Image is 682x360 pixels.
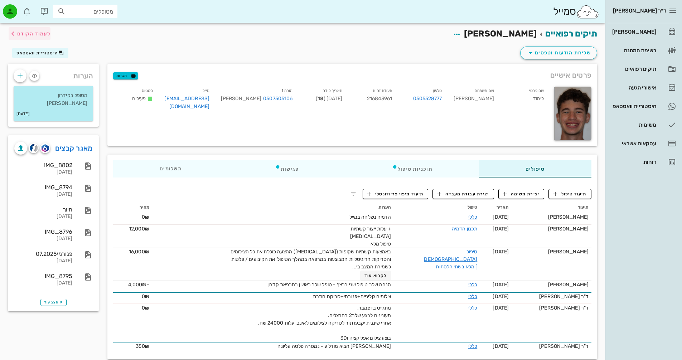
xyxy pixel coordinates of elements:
[267,282,391,288] span: הנחה שלב טיפול שני ברצף - טופל שלב ראשון במרפאת קדרון
[349,214,391,220] span: הדמיה נשלחה במייל
[14,206,72,213] div: חיוך
[493,293,509,300] span: [DATE]
[281,88,293,93] small: הורה 1
[514,304,589,312] div: ד"ר [PERSON_NAME]
[475,88,494,93] small: שם משפחה
[128,282,149,288] span: -4,000₪
[424,249,477,270] a: טיפול [DEMOGRAPHIC_DATA] מלא בשתי הלסתות
[514,342,589,350] div: ד"ר [PERSON_NAME]
[611,159,656,165] div: דוחות
[611,48,656,53] div: רשימת המתנה
[468,214,477,220] a: כללי
[608,116,679,133] a: משימות
[221,95,292,103] div: [PERSON_NAME]
[608,135,679,152] a: עסקאות אשראי
[493,249,509,255] span: [DATE]
[437,191,489,197] span: יצירת עבודת מעבדה
[493,282,509,288] span: [DATE]
[29,143,39,153] button: cliniview logo
[433,88,442,93] small: טלפון
[21,6,25,10] span: תג
[142,293,149,300] span: 0₪
[576,5,599,19] img: SmileCloud logo
[608,79,679,96] a: אישורי הגעה
[164,96,209,110] a: [EMAIL_ADDRESS][DOMAIN_NAME]
[493,226,509,232] span: [DATE]
[14,236,72,242] div: [DATE]
[14,191,72,198] div: [DATE]
[17,31,50,37] span: לעמוד הקודם
[14,258,72,264] div: [DATE]
[16,110,30,118] small: [DATE]
[608,154,679,171] a: דוחות
[14,273,72,279] div: IMG_8795
[9,27,50,40] button: לעמוד הקודם
[129,226,149,232] span: 12,000₪
[448,85,500,115] div: [PERSON_NAME]
[14,169,72,175] div: [DATE]
[432,189,494,199] button: יצירת עבודת מעבדה
[14,184,72,191] div: IMG_8794
[364,273,387,278] span: לקרוא עוד
[514,248,589,256] div: [PERSON_NAME]
[611,66,656,72] div: תיקים רפואיים
[323,88,342,93] small: תאריך לידה
[608,23,679,40] a: [PERSON_NAME]
[263,95,292,103] a: 0507505106
[318,96,323,102] strong: 18
[14,228,72,235] div: IMG_8796
[129,249,149,255] span: 16,000₪
[30,144,38,152] img: cliniview logo
[468,343,477,349] a: כללי
[480,202,512,213] th: תאריך
[553,191,587,197] span: תיעוד טיפול
[277,343,391,349] span: [PERSON_NAME] הביא מודל ע - נמסרה פלטה עליונה
[514,213,589,221] div: [PERSON_NAME]
[116,73,135,79] span: תגיות
[14,214,72,220] div: [DATE]
[14,280,72,286] div: [DATE]
[611,122,656,128] div: משימות
[514,293,589,300] div: ד"ר [PERSON_NAME]
[363,189,429,199] button: תיעוד מיפוי פריודונטלי
[12,48,68,58] button: היסטוריית וואטסאפ
[468,282,477,288] a: כללי
[608,60,679,78] a: תיקים רפואיים
[548,189,591,199] button: תיעוד טיפול
[529,88,544,93] small: שם פרטי
[468,305,477,311] a: כללי
[479,160,591,177] div: טיפולים
[468,293,477,300] a: כללי
[611,85,656,91] div: אישורי הגעה
[14,250,72,257] div: פנורמי07.2025
[360,271,391,281] button: לקרוא עוד
[498,189,545,199] button: יצירת משימה
[136,343,149,349] span: 350₪
[55,142,93,154] a: מאגר קבצים
[611,103,656,109] div: היסטוריית וואטסאפ
[373,88,392,93] small: תעודת זהות
[203,88,209,93] small: מייל
[553,4,599,19] div: סמייל
[42,144,48,152] img: romexis logo
[8,64,99,84] div: הערות
[40,299,67,306] button: הצג עוד
[228,160,345,177] div: פגישות
[19,92,87,107] p: מטופל בקידרון [PERSON_NAME]
[350,226,391,247] span: + עלות ייצור קשתיות [MEDICAL_DATA] טיפול מלא
[113,72,138,79] button: תגיות
[345,160,479,177] div: תוכניות טיפול
[142,305,149,311] span: 0₪
[160,166,182,171] span: תשלומים
[142,88,153,93] small: סטטוס
[611,141,656,146] div: עסקאות אשראי
[514,281,589,288] div: [PERSON_NAME]
[493,343,509,349] span: [DATE]
[500,85,550,115] div: ליהוד
[464,29,537,39] span: [PERSON_NAME]
[413,95,442,103] a: 0505528777
[16,50,58,55] span: היסטוריית וואטסאפ
[514,225,589,233] div: [PERSON_NAME]
[132,96,146,102] span: פעילים
[452,226,477,232] a: תכנון הדמיה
